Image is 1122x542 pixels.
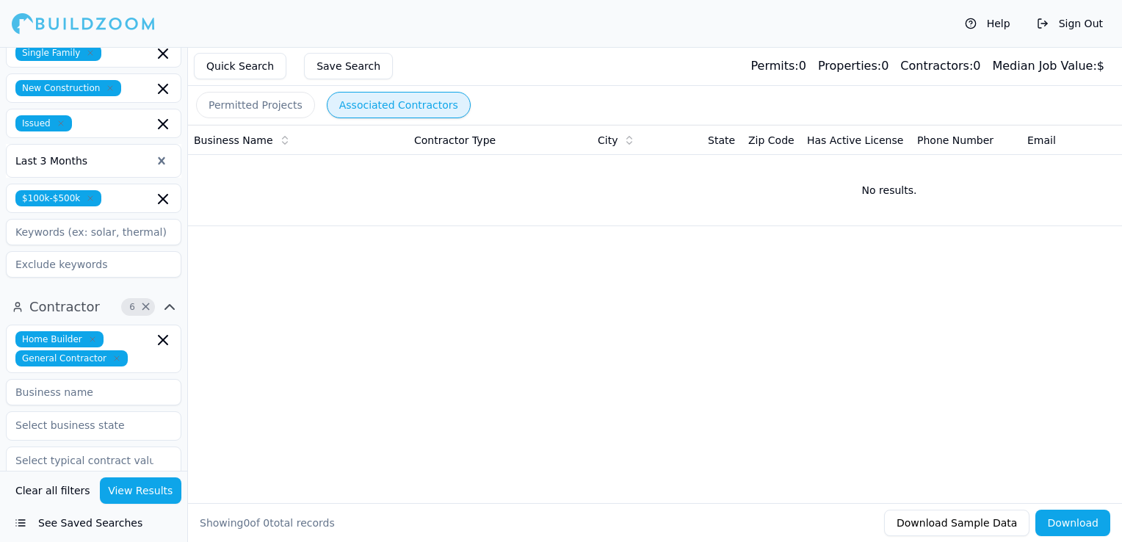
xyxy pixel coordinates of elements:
[1027,133,1056,148] span: Email
[6,379,181,405] input: Business name
[958,12,1018,35] button: Help
[1035,510,1110,536] button: Download
[6,295,181,319] button: Contractor6Clear Contractor filters
[29,297,100,317] span: Contractor
[196,92,315,118] button: Permitted Projects
[15,115,72,131] span: Issued
[598,133,618,148] span: City
[818,57,888,75] div: 0
[992,59,1096,73] span: Median Job Value:
[900,57,980,75] div: 0
[708,133,735,148] span: State
[327,92,471,118] button: Associated Contractors
[125,300,140,314] span: 6
[7,412,162,438] input: Select business state
[900,59,973,73] span: Contractors:
[6,510,181,536] button: See Saved Searches
[263,517,269,529] span: 0
[7,447,162,474] input: Select typical contract value
[1029,12,1110,35] button: Sign Out
[917,133,993,148] span: Phone Number
[15,45,101,61] span: Single Family
[15,190,101,206] span: $100k-$500k
[750,59,798,73] span: Permits:
[200,516,335,530] div: Showing of total records
[304,53,393,79] button: Save Search
[194,133,273,148] span: Business Name
[884,510,1029,536] button: Download Sample Data
[243,517,250,529] span: 0
[748,133,795,148] span: Zip Code
[807,133,903,148] span: Has Active License
[6,219,181,245] input: Keywords (ex: solar, thermal)
[12,477,94,504] button: Clear all filters
[15,350,128,366] span: General Contractor
[992,57,1104,75] div: $
[100,477,182,504] button: View Results
[414,133,496,148] span: Contractor Type
[818,59,881,73] span: Properties:
[6,251,181,278] input: Exclude keywords
[15,80,121,96] span: New Construction
[140,303,151,311] span: Clear Contractor filters
[750,57,806,75] div: 0
[15,331,104,347] span: Home Builder
[194,53,286,79] button: Quick Search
